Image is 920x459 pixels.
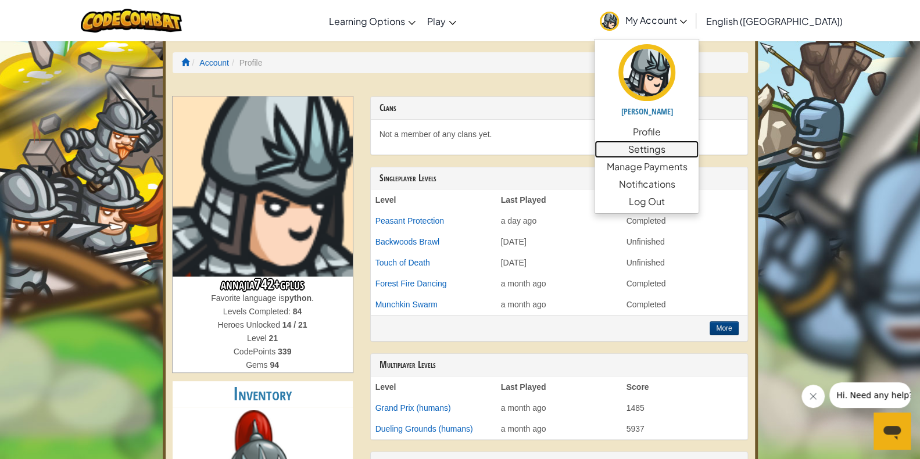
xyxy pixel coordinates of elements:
[312,293,314,303] span: .
[293,307,302,316] strong: 84
[594,2,693,39] a: My Account
[7,8,84,17] span: Hi. Need any help?
[375,216,444,225] a: Peasant Protection
[496,231,622,252] td: [DATE]
[622,376,747,397] th: Score
[375,424,473,433] a: Dueling Grounds (humans)
[380,360,739,370] h3: Multiplayer Levels
[496,376,622,397] th: Last Played
[247,334,269,343] span: Level
[329,15,405,27] span: Learning Options
[606,107,687,116] h5: [PERSON_NAME]
[371,376,496,397] th: Level
[618,44,675,101] img: avatar
[829,382,911,408] iframe: Message from company
[81,9,182,33] img: CodeCombat logo
[323,5,421,37] a: Learning Options
[375,258,430,267] a: Touch of Death
[622,252,747,273] td: Unfinished
[595,175,699,193] a: Notifications
[622,210,747,231] td: Completed
[211,293,284,303] span: Favorite language is
[706,15,842,27] span: English ([GEOGRAPHIC_DATA])
[199,58,229,67] a: Account
[173,381,353,407] h2: Inventory
[622,273,747,294] td: Completed
[380,173,739,184] h3: Singleplayer Levels
[496,210,622,231] td: a day ago
[496,397,622,418] td: a month ago
[421,5,462,37] a: Play
[496,189,622,210] th: Last Played
[710,321,738,335] button: More
[282,320,307,329] strong: 14 / 21
[496,294,622,315] td: a month ago
[618,177,675,191] span: Notifications
[229,57,262,69] li: Profile
[173,277,353,292] h3: annajia742+gplus
[496,418,622,439] td: a month ago
[595,123,699,141] a: Profile
[427,15,446,27] span: Play
[246,360,270,370] span: Gems
[269,334,278,343] strong: 21
[595,141,699,158] a: Settings
[700,5,848,37] a: English ([GEOGRAPHIC_DATA])
[622,231,747,252] td: Unfinished
[270,360,279,370] strong: 94
[375,237,440,246] a: Backwoods Brawl
[595,42,699,123] a: [PERSON_NAME]
[801,385,825,408] iframe: Close message
[595,158,699,175] a: Manage Payments
[284,293,312,303] strong: python
[622,418,747,439] td: 5937
[625,14,687,26] span: My Account
[375,403,451,413] a: Grand Prix (humans)
[217,320,282,329] span: Heroes Unlocked
[496,273,622,294] td: a month ago
[600,12,619,31] img: avatar
[622,397,747,418] td: 1485
[375,279,447,288] a: Forest Fire Dancing
[375,300,438,309] a: Munchkin Swarm
[595,193,699,210] a: Log Out
[380,128,739,140] p: Not a member of any clans yet.
[380,103,739,113] h3: Clans
[234,347,278,356] span: CodePoints
[874,413,911,450] iframe: Button to launch messaging window
[622,294,747,315] td: Completed
[371,189,496,210] th: Level
[496,252,622,273] td: [DATE]
[278,347,291,356] strong: 339
[223,307,293,316] span: Levels Completed:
